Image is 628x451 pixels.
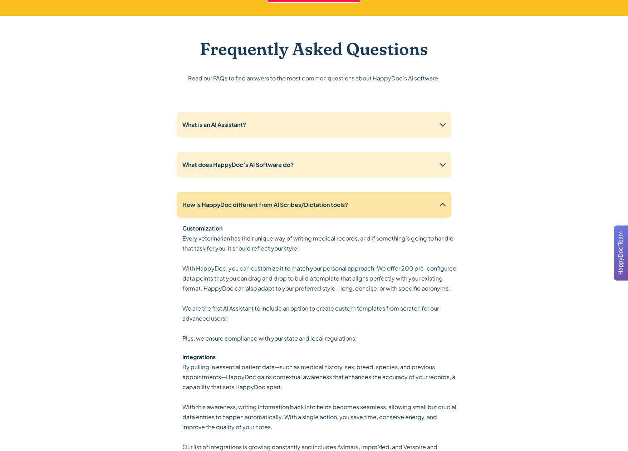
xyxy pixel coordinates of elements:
[200,39,428,59] h2: Frequently Asked Questions
[182,201,348,208] strong: How is HappyDoc different from AI Scribes/Dictation tools?
[182,224,222,232] strong: Customization
[182,233,457,343] p: Every veterinarian has their unique way of writing medical records, and if something’s going to h...
[182,161,294,168] strong: What does HappyDoc’s AI Software do?
[182,121,246,128] strong: What is an AI Assistant?
[188,73,440,83] p: Read our FAQs to find answers to the most common questions about HappyDoc's AI software.
[182,353,216,361] strong: Integrations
